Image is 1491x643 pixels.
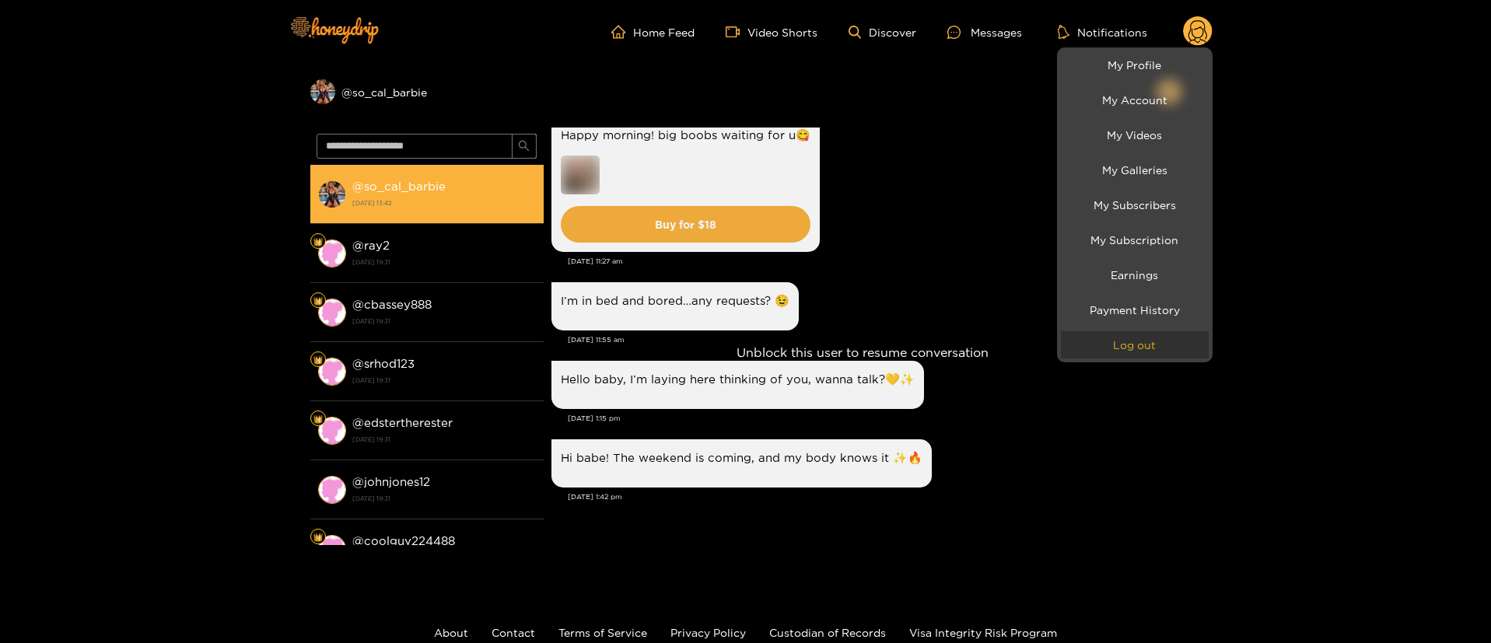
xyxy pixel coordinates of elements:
[1061,296,1209,323] a: Payment History
[1061,86,1209,114] a: My Account
[1061,226,1209,253] a: My Subscription
[1061,331,1209,358] button: Log out
[1061,261,1209,288] a: Earnings
[1061,191,1209,218] a: My Subscribers
[1061,121,1209,149] a: My Videos
[1061,156,1209,183] a: My Galleries
[1061,51,1209,79] a: My Profile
